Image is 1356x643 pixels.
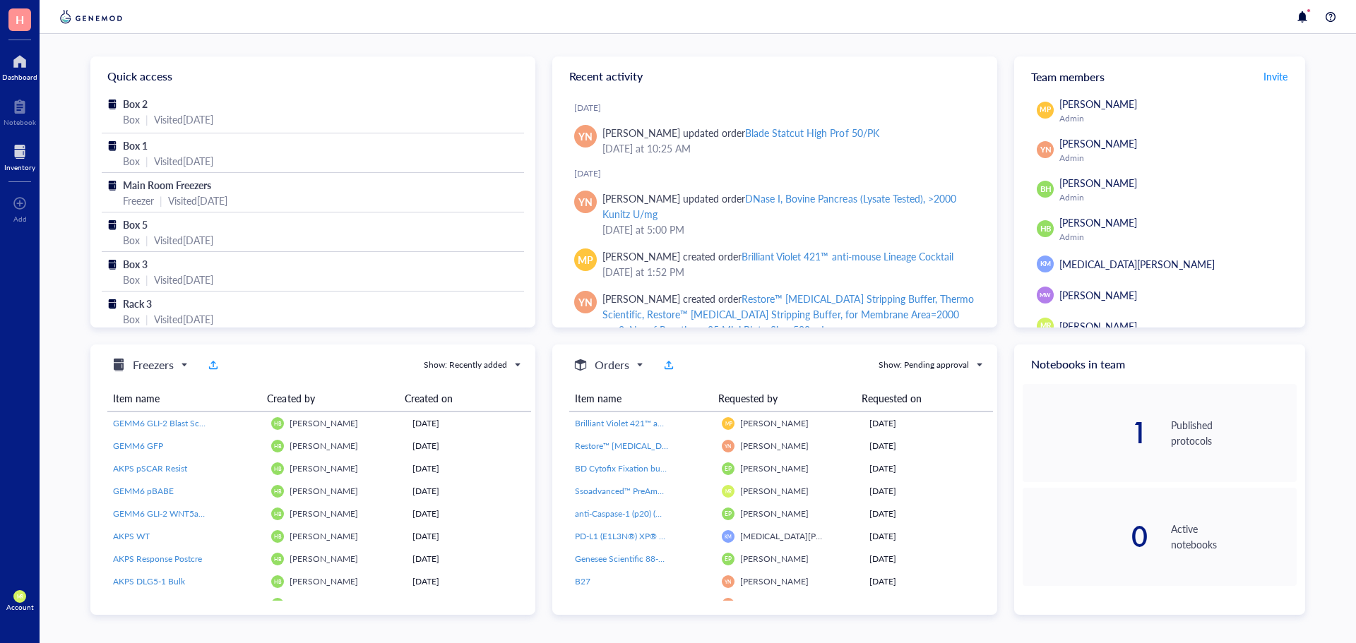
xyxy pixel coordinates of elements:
[552,56,997,96] div: Recent activity
[740,575,809,587] span: [PERSON_NAME]
[869,462,987,475] div: [DATE]
[399,385,520,411] th: Created on
[1040,144,1051,156] span: YN
[274,578,281,584] span: HB
[2,50,37,81] a: Dashboard
[740,598,809,610] span: [PERSON_NAME]
[113,598,159,610] span: pSCAR NTC
[1263,65,1288,88] button: Invite
[133,356,174,373] h5: Freezers
[564,185,986,243] a: YN[PERSON_NAME] updated orderDNase I, Bovine Pancreas (Lysate Tested), >2000 Kunitz U/mg[DATE] at...
[713,385,856,411] th: Requested by
[1059,113,1291,124] div: Admin
[1059,176,1137,190] span: [PERSON_NAME]
[575,598,710,611] a: Immun-Blot® PVDF Membrane, Roll, 26 cm x 3.3 m, 1620177
[1059,136,1137,150] span: [PERSON_NAME]
[602,291,975,337] div: [PERSON_NAME] created order
[740,417,809,429] span: [PERSON_NAME]
[113,485,260,498] a: GEMM6 pBABE
[1059,288,1137,302] span: [PERSON_NAME]
[113,462,260,475] a: AKPS pSCAR Resist
[1059,232,1291,243] div: Admin
[145,232,148,248] div: |
[154,311,213,327] div: Visited [DATE]
[740,553,809,565] span: [PERSON_NAME]
[602,292,974,337] div: Restore™ [MEDICAL_DATA] Stripping Buffer, Thermo Scientific, Restore™ [MEDICAL_DATA] Stripping Bu...
[1171,417,1297,448] div: Published protocols
[569,385,713,411] th: Item name
[261,385,399,411] th: Created by
[869,417,987,430] div: [DATE]
[274,443,281,449] span: HB
[740,530,876,542] span: [MEDICAL_DATA][PERSON_NAME]
[274,533,281,539] span: HB
[160,193,162,208] div: |
[869,553,987,565] div: [DATE]
[575,553,710,565] a: Genesee Scientific 88-133, Liquid Bleach Germicidal Ultra Bleach, 1 Gallon/Unit
[1059,319,1137,333] span: [PERSON_NAME]
[4,163,35,172] div: Inventory
[290,598,358,610] span: [PERSON_NAME]
[578,252,593,268] span: MP
[412,507,525,520] div: [DATE]
[725,443,732,449] span: YN
[412,485,525,498] div: [DATE]
[113,553,202,565] span: AKPS Response Postcre
[123,193,154,208] div: Freezer
[4,95,36,126] a: Notebook
[602,140,975,156] div: [DATE] at 10:25 AM
[575,440,1276,452] span: Restore™ [MEDICAL_DATA] Stripping Buffer, Thermo Scientific, Restore™ [MEDICAL_DATA] Stripping Bu...
[424,359,507,371] div: Show: Recently added
[725,488,732,494] span: MR
[113,417,230,429] span: GEMM6 GLI-2 Blast Scrambled
[1059,152,1291,164] div: Admin
[575,462,673,474] span: BD Cytofix Fixation buffer
[879,359,969,371] div: Show: Pending approval
[725,555,732,563] span: EP
[290,530,358,542] span: [PERSON_NAME]
[290,462,358,474] span: [PERSON_NAME]
[869,507,987,520] div: [DATE]
[274,555,281,562] span: HB
[1171,521,1297,552] div: Active notebooks
[602,248,953,264] div: [PERSON_NAME] created order
[869,485,987,498] div: [DATE]
[740,485,809,497] span: [PERSON_NAME]
[16,594,23,599] span: MR
[575,598,808,610] span: Immun-Blot® PVDF Membrane, Roll, 26 cm x 3.3 m, 1620177
[578,294,593,310] span: YN
[123,217,148,232] span: Box 5
[90,56,535,96] div: Quick access
[290,575,358,587] span: [PERSON_NAME]
[123,153,140,169] div: Box
[412,598,525,611] div: [DATE]
[574,168,986,179] div: [DATE]
[290,507,358,519] span: [PERSON_NAME]
[123,232,140,248] div: Box
[740,507,809,519] span: [PERSON_NAME]
[113,530,260,543] a: AKPS WT
[1023,522,1148,551] div: 0
[168,193,227,208] div: Visited [DATE]
[412,553,525,565] div: [DATE]
[602,264,975,280] div: [DATE] at 1:52 PM
[113,553,260,565] a: AKPS Response Postcre
[1059,257,1215,271] span: [MEDICAL_DATA][PERSON_NAME]
[123,178,211,192] span: Main Room Freezers
[4,140,35,172] a: Inventory
[113,417,260,430] a: GEMM6 GLI-2 Blast Scrambled
[725,578,732,584] span: YN
[1014,344,1305,384] div: Notebooks in team
[1040,291,1051,299] span: MW
[123,257,148,271] span: Box 3
[575,485,831,497] span: Ssoadvanced™ PreAmp Supermix, 50 x 50 µl rxns, 1.25 ml, 1725160
[602,125,879,140] div: [PERSON_NAME] updated order
[575,462,710,475] a: BD Cytofix Fixation buffer
[113,575,185,587] span: AKPS DLG5-1 Bulk
[274,465,281,471] span: HB
[1059,192,1291,203] div: Admin
[740,440,809,452] span: [PERSON_NAME]
[1023,419,1148,447] div: 1
[602,222,975,237] div: [DATE] at 5:00 PM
